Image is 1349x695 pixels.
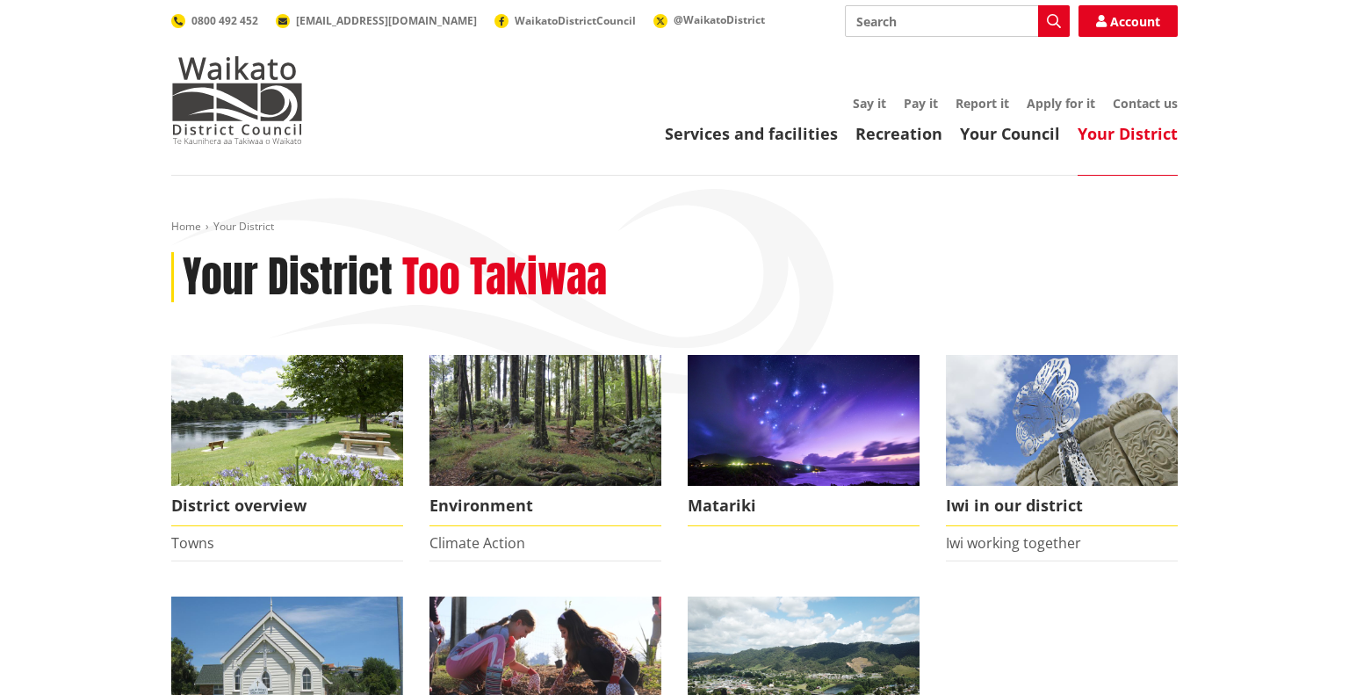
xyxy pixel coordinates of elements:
[402,252,607,303] h2: Too Takiwaa
[960,123,1060,144] a: Your Council
[296,13,477,28] span: [EMAIL_ADDRESS][DOMAIN_NAME]
[1113,95,1178,112] a: Contact us
[665,123,838,144] a: Services and facilities
[171,486,403,526] span: District overview
[946,533,1081,553] a: Iwi working together
[429,355,661,526] a: Environment
[494,13,636,28] a: WaikatoDistrictCouncil
[429,355,661,486] img: biodiversity- Wright's Bush_16x9 crop
[688,486,920,526] span: Matariki
[674,12,765,27] span: @WaikatoDistrict
[956,95,1009,112] a: Report it
[946,355,1178,486] img: Turangawaewae Ngaruawahia
[855,123,942,144] a: Recreation
[946,355,1178,526] a: Turangawaewae Ngaruawahia Iwi in our district
[853,95,886,112] a: Say it
[171,13,258,28] a: 0800 492 452
[213,219,274,234] span: Your District
[904,95,938,112] a: Pay it
[429,533,525,553] a: Climate Action
[688,355,920,526] a: Matariki
[171,355,403,526] a: Ngaruawahia 0015 District overview
[171,533,214,553] a: Towns
[171,355,403,486] img: Ngaruawahia 0015
[688,355,920,486] img: Matariki over Whiaangaroa
[171,56,303,144] img: Waikato District Council - Te Kaunihera aa Takiwaa o Waikato
[653,12,765,27] a: @WaikatoDistrict
[276,13,477,28] a: [EMAIL_ADDRESS][DOMAIN_NAME]
[1078,5,1178,37] a: Account
[429,486,661,526] span: Environment
[183,252,393,303] h1: Your District
[1027,95,1095,112] a: Apply for it
[946,486,1178,526] span: Iwi in our district
[845,5,1070,37] input: Search input
[515,13,636,28] span: WaikatoDistrictCouncil
[171,220,1178,235] nav: breadcrumb
[1078,123,1178,144] a: Your District
[171,219,201,234] a: Home
[191,13,258,28] span: 0800 492 452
